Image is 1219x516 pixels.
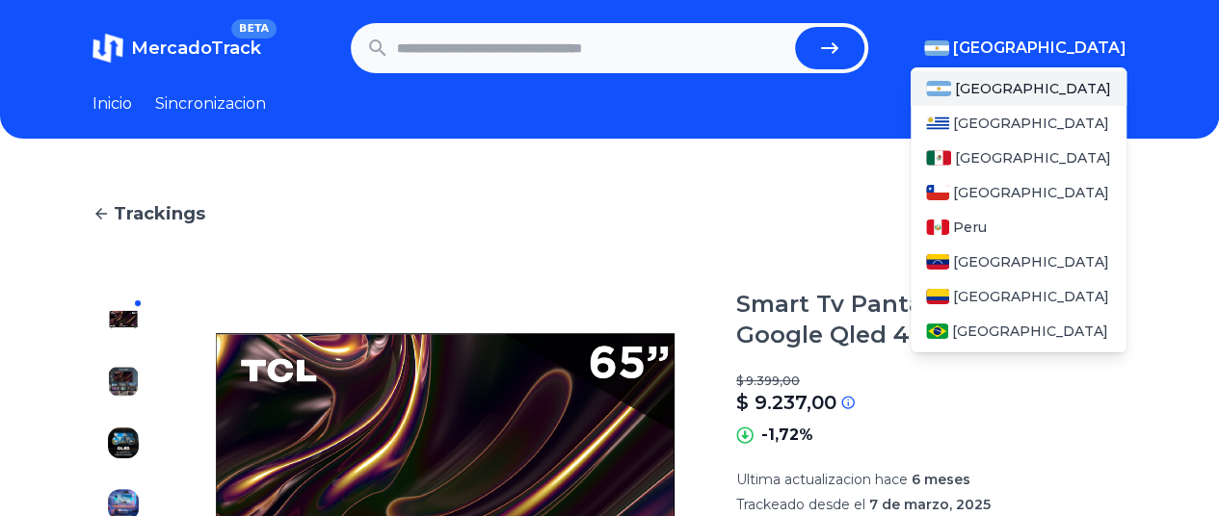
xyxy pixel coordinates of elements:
[911,245,1126,279] a: Venezuela[GEOGRAPHIC_DATA]
[926,219,949,235] img: Peru
[736,374,1126,389] p: $ 9.399,00
[952,322,1108,341] span: [GEOGRAPHIC_DATA]
[953,287,1109,306] span: [GEOGRAPHIC_DATA]
[108,427,139,458] img: Smart Tv Pantalla 65 65q5k Tcl Google Qled 4k Voice Control
[911,71,1126,106] a: Argentina[GEOGRAPHIC_DATA]
[912,471,970,488] span: 6 meses
[911,210,1126,245] a: PeruPeru
[911,175,1126,210] a: Chile[GEOGRAPHIC_DATA]
[926,185,949,200] img: Chile
[924,40,949,56] img: Argentina
[155,92,266,116] a: Sincronizacion
[108,366,139,397] img: Smart Tv Pantalla 65 65q5k Tcl Google Qled 4k Voice Control
[953,252,1109,271] span: [GEOGRAPHIC_DATA]
[131,38,261,59] span: MercadoTrack
[955,79,1111,98] span: [GEOGRAPHIC_DATA]
[93,33,261,64] a: MercadoTrackBETA
[953,218,987,237] span: Peru
[955,148,1111,168] span: [GEOGRAPHIC_DATA]
[924,37,1126,60] button: [GEOGRAPHIC_DATA]
[114,200,205,227] span: Trackings
[911,279,1126,314] a: Colombia[GEOGRAPHIC_DATA]
[736,496,865,513] span: Trackeado desde el
[953,183,1109,202] span: [GEOGRAPHIC_DATA]
[736,389,836,416] p: $ 9.237,00
[911,106,1126,141] a: Uruguay[GEOGRAPHIC_DATA]
[953,37,1126,60] span: [GEOGRAPHIC_DATA]
[926,81,951,96] img: Argentina
[736,289,1126,350] h1: Smart Tv Pantalla 65 65q5k Tcl Google Qled 4k Voice Control
[911,141,1126,175] a: Mexico[GEOGRAPHIC_DATA]
[93,33,123,64] img: MercadoTrack
[911,314,1126,348] a: Brasil[GEOGRAPHIC_DATA]
[926,323,948,339] img: Brasil
[926,289,949,304] img: Colombia
[926,150,951,166] img: Mexico
[231,19,277,39] span: BETA
[108,304,139,335] img: Smart Tv Pantalla 65 65q5k Tcl Google Qled 4k Voice Control
[926,254,949,270] img: Venezuela
[869,496,991,513] span: 7 de marzo, 2025
[761,424,813,447] p: -1,72%
[926,116,949,131] img: Uruguay
[93,92,132,116] a: Inicio
[736,471,908,488] span: Ultima actualizacion hace
[953,114,1109,133] span: [GEOGRAPHIC_DATA]
[93,200,1126,227] a: Trackings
